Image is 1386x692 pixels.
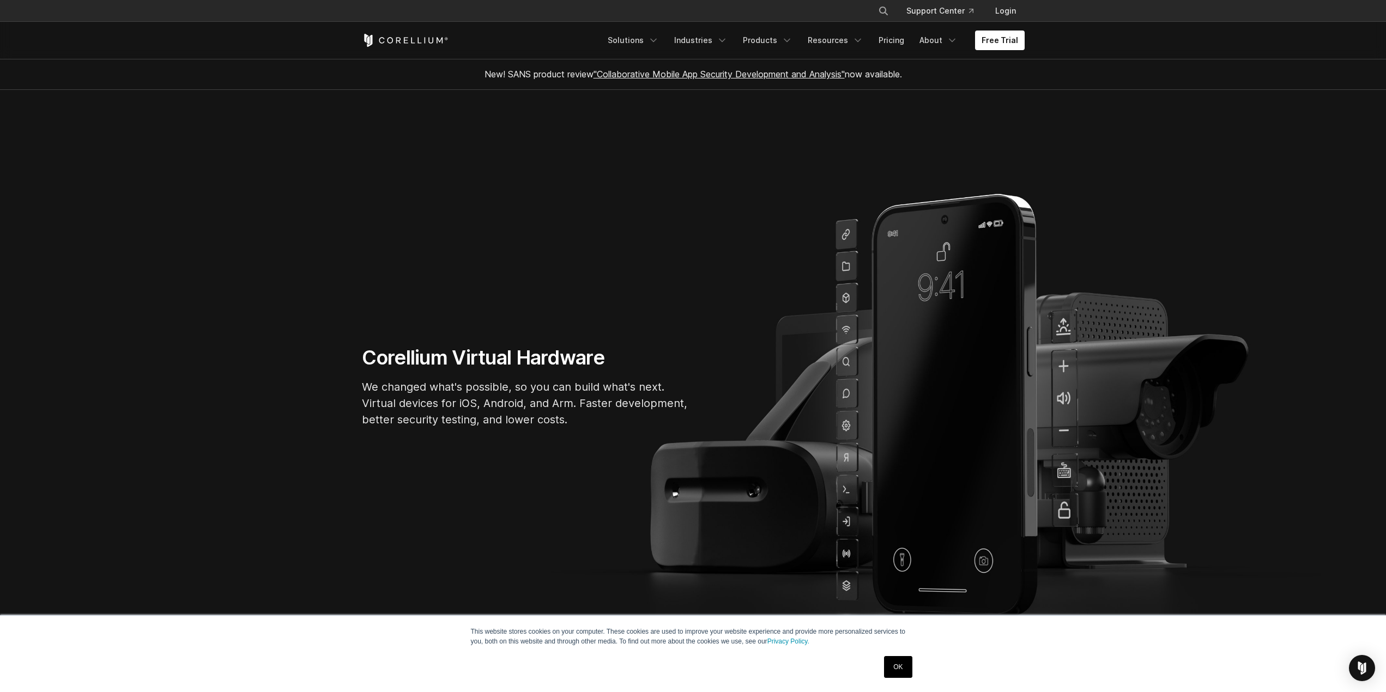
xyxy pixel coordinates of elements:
[362,345,689,370] h1: Corellium Virtual Hardware
[485,69,902,80] span: New! SANS product review now available.
[801,31,870,50] a: Resources
[898,1,982,21] a: Support Center
[884,656,912,678] a: OK
[874,1,893,21] button: Search
[362,34,449,47] a: Corellium Home
[736,31,799,50] a: Products
[668,31,734,50] a: Industries
[601,31,1025,50] div: Navigation Menu
[471,627,916,646] p: This website stores cookies on your computer. These cookies are used to improve your website expe...
[986,1,1025,21] a: Login
[975,31,1025,50] a: Free Trial
[362,379,689,428] p: We changed what's possible, so you can build what's next. Virtual devices for iOS, Android, and A...
[594,69,845,80] a: "Collaborative Mobile App Security Development and Analysis"
[865,1,1025,21] div: Navigation Menu
[872,31,911,50] a: Pricing
[767,638,809,645] a: Privacy Policy.
[1349,655,1375,681] div: Open Intercom Messenger
[913,31,964,50] a: About
[601,31,665,50] a: Solutions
